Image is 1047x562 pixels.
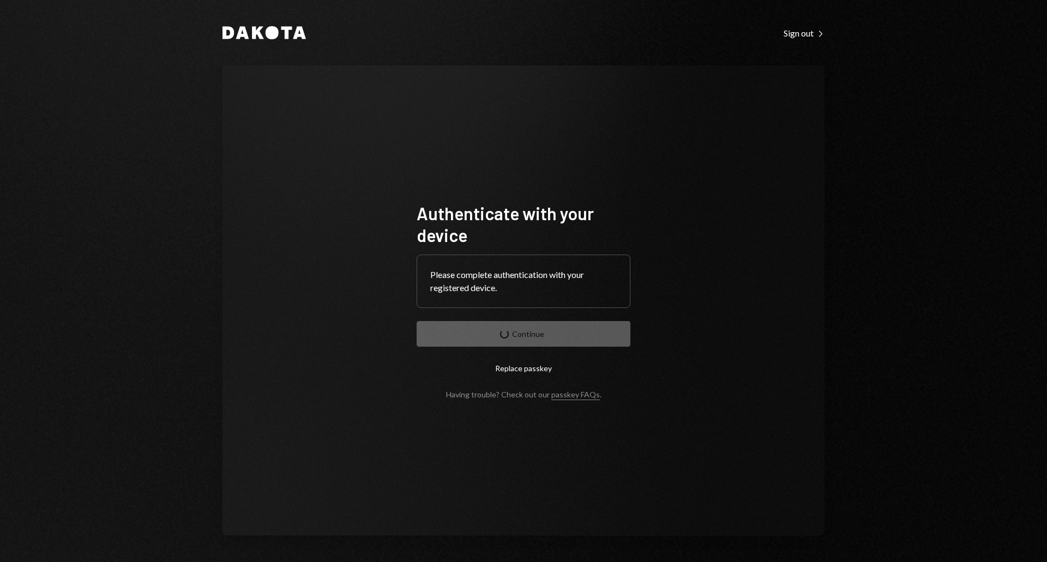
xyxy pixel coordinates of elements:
[446,390,601,399] div: Having trouble? Check out our .
[784,27,825,39] a: Sign out
[430,268,617,294] div: Please complete authentication with your registered device.
[784,28,825,39] div: Sign out
[551,390,600,400] a: passkey FAQs
[417,202,630,246] h1: Authenticate with your device
[417,355,630,381] button: Replace passkey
